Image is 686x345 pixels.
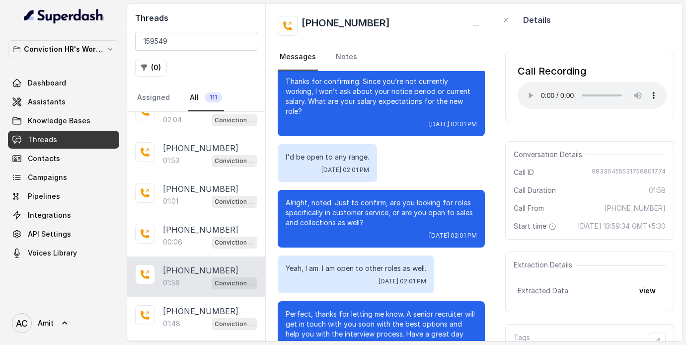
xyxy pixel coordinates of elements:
[8,244,119,262] a: Voices Library
[24,8,104,24] img: light.svg
[578,221,666,231] span: [DATE] 13:59:34 GMT+5:30
[605,203,666,213] span: [PHONE_NUMBER]
[163,196,178,206] p: 01:01
[28,172,67,182] span: Campaigns
[163,278,180,288] p: 01:58
[592,168,666,177] span: 98330455531756801774
[135,85,257,111] nav: Tabs
[163,142,238,154] p: [PHONE_NUMBER]
[8,309,119,337] a: Amit
[8,93,119,111] a: Assistants
[163,156,179,166] p: 01:53
[518,64,667,78] div: Call Recording
[135,59,167,77] button: (0)
[163,264,238,276] p: [PHONE_NUMBER]
[8,74,119,92] a: Dashboard
[8,150,119,168] a: Contacts
[188,85,224,111] a: All111
[278,44,318,71] a: Messages
[8,206,119,224] a: Integrations
[163,319,180,329] p: 01:48
[28,229,71,239] span: API Settings
[523,14,551,26] p: Details
[28,116,90,126] span: Knowledge Bases
[379,277,426,285] span: [DATE] 02:01 PM
[286,263,426,273] p: Yeah, I am. I am open to other roles as well.
[514,221,558,231] span: Start time
[28,78,66,88] span: Dashboard
[429,120,477,128] span: [DATE] 02:01 PM
[514,185,556,195] span: Call Duration
[135,12,257,24] h2: Threads
[215,319,254,329] p: Conviction HR Outbound Assistant
[334,44,359,71] a: Notes
[514,203,544,213] span: Call From
[429,232,477,240] span: [DATE] 02:01 PM
[28,154,60,164] span: Contacts
[215,156,254,166] p: Conviction HR Outbound Assistant
[633,282,662,300] button: view
[215,238,254,248] p: Conviction HR Outbound Assistant
[215,115,254,125] p: Conviction HR Outbound Assistant
[163,305,238,317] p: [PHONE_NUMBER]
[649,185,666,195] span: 01:58
[28,97,66,107] span: Assistants
[518,286,568,296] span: Extracted Data
[8,112,119,130] a: Knowledge Bases
[163,183,238,195] p: [PHONE_NUMBER]
[514,260,576,270] span: Extraction Details
[302,16,390,36] h2: [PHONE_NUMBER]
[28,191,60,201] span: Pipelines
[8,40,119,58] button: Conviction HR's Workspace
[205,92,222,102] span: 111
[163,237,182,247] p: 00:06
[16,318,28,329] text: AC
[286,198,476,228] p: Alright, noted. Just to confirm, are you looking for roles specifically in customer service, or a...
[286,152,369,162] p: I'd be open to any range.
[163,224,238,236] p: [PHONE_NUMBER]
[215,278,254,288] p: Conviction HR Outbound Assistant
[8,187,119,205] a: Pipelines
[286,77,476,116] p: Thanks for confirming. Since you’re not currently working, I won’t ask about your notice period o...
[518,82,667,109] audio: Your browser does not support the audio element.
[28,210,71,220] span: Integrations
[8,169,119,186] a: Campaigns
[38,318,54,328] span: Amit
[8,131,119,149] a: Threads
[514,168,534,177] span: Call ID
[24,43,103,55] p: Conviction HR's Workspace
[135,32,257,51] input: Search by Call ID or Phone Number
[278,44,484,71] nav: Tabs
[321,166,369,174] span: [DATE] 02:01 PM
[8,225,119,243] a: API Settings
[135,85,172,111] a: Assigned
[514,150,586,160] span: Conversation Details
[28,248,77,258] span: Voices Library
[28,135,57,145] span: Threads
[163,115,182,125] p: 02:04
[215,197,254,207] p: Conviction HR Outbound Assistant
